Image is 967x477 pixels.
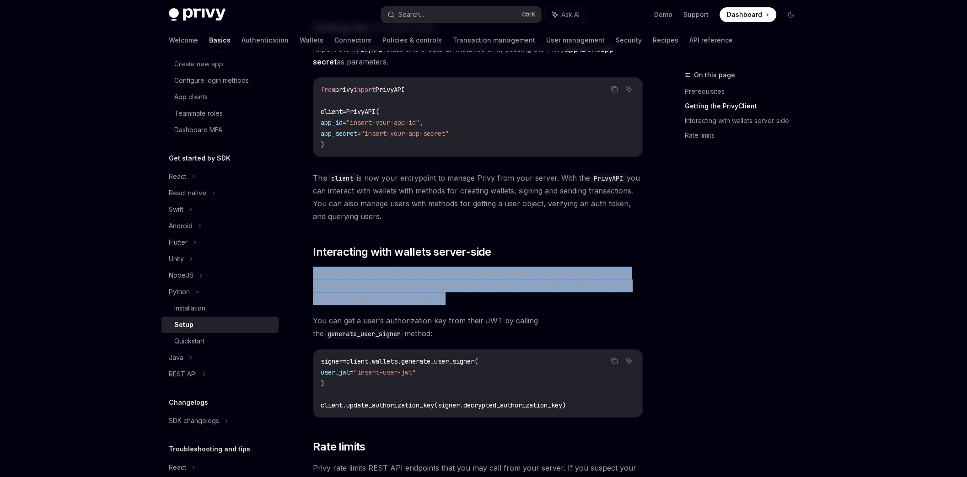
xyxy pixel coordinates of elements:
[321,107,343,116] span: client
[453,29,535,51] a: Transaction management
[174,124,222,135] div: Dashboard MFA
[685,113,806,128] a: Interacting with wallets server-side
[313,43,643,68] span: Import the class and create an instance of it, passing the Privy and as parameters.
[727,10,762,19] span: Dashboard
[357,129,361,138] span: =
[174,319,193,330] div: Setup
[334,29,371,51] a: Connectors
[361,129,449,138] span: "insert-your-app-secret"
[616,29,642,51] a: Security
[546,6,586,23] button: Ask AI
[590,173,627,183] code: PrivyAPI
[161,333,279,349] a: Quickstart
[343,118,346,127] span: =
[382,29,442,51] a: Policies & controls
[354,368,416,376] span: "insert-user-jwt"
[321,118,343,127] span: app_id
[522,11,536,18] span: Ctrl K
[685,99,806,113] a: Getting the PrivyClient
[321,357,343,365] span: signer
[346,107,379,116] span: PrivyAPI(
[350,368,354,376] span: =
[398,9,424,20] div: Search...
[694,70,735,80] span: On this page
[313,172,643,223] span: This is now your entrypoint to manage Privy from your server. With the you can interact with wall...
[354,86,376,94] span: import
[321,401,566,409] span: client.update_authorization_key(signer.decrypted_authorization_key)
[300,29,323,51] a: Wallets
[321,129,357,138] span: app_secret
[685,84,806,99] a: Prerequisites
[169,171,186,182] div: React
[169,188,206,198] div: React native
[209,29,231,51] a: Basics
[169,8,226,21] img: dark logo
[161,72,279,89] a: Configure login methods
[313,245,491,259] span: Interacting with wallets server-side
[161,122,279,138] a: Dashboard MFA
[561,10,580,19] span: Ask AI
[313,267,643,305] span: Authorization keys are the core primitive for managing wallets in [GEOGRAPHIC_DATA]. In server-si...
[328,173,357,183] code: client
[169,352,183,363] div: Java
[321,379,324,387] span: )
[169,369,197,380] div: REST API
[343,357,346,365] span: =
[346,357,478,365] span: client.wallets.generate_user_signer(
[169,253,184,264] div: Unity
[169,444,250,455] h5: Troubleshooting and tips
[685,128,806,143] a: Rate limits
[689,29,733,51] a: API reference
[161,105,279,122] a: Teammate roles
[335,86,354,94] span: privy
[169,270,193,281] div: NodeJS
[169,237,188,248] div: Flutter
[321,140,324,149] span: )
[346,118,419,127] span: "insert-your-app-id"
[313,314,643,340] span: You can get a user’s authorization key from their JWT by calling the method:
[174,336,204,347] div: Quickstart
[608,83,620,95] button: Copy the contents from the code block
[376,86,405,94] span: PrivyAPI
[419,118,423,127] span: ,
[784,7,798,22] button: Toggle dark mode
[381,6,541,23] button: Search...CtrlK
[608,355,620,367] button: Copy the contents from the code block
[623,355,635,367] button: Ask AI
[313,439,365,454] span: Rate limits
[546,29,605,51] a: User management
[653,29,678,51] a: Recipes
[161,316,279,333] a: Setup
[720,7,776,22] a: Dashboard
[654,10,672,19] a: Demo
[169,153,231,164] h5: Get started by SDK
[683,10,709,19] a: Support
[242,29,289,51] a: Authentication
[174,108,223,119] div: Teammate roles
[169,397,208,408] h5: Changelogs
[169,462,186,473] div: React
[343,107,346,116] span: =
[174,75,249,86] div: Configure login methods
[321,368,350,376] span: user_jwt
[169,204,183,215] div: Swift
[321,86,335,94] span: from
[174,91,208,102] div: App clients
[169,286,190,297] div: Python
[174,303,205,314] div: Installation
[169,29,198,51] a: Welcome
[169,415,219,426] div: SDK changelogs
[169,220,193,231] div: Android
[324,329,404,339] code: generate_user_signer
[623,83,635,95] button: Ask AI
[161,300,279,316] a: Installation
[161,89,279,105] a: App clients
